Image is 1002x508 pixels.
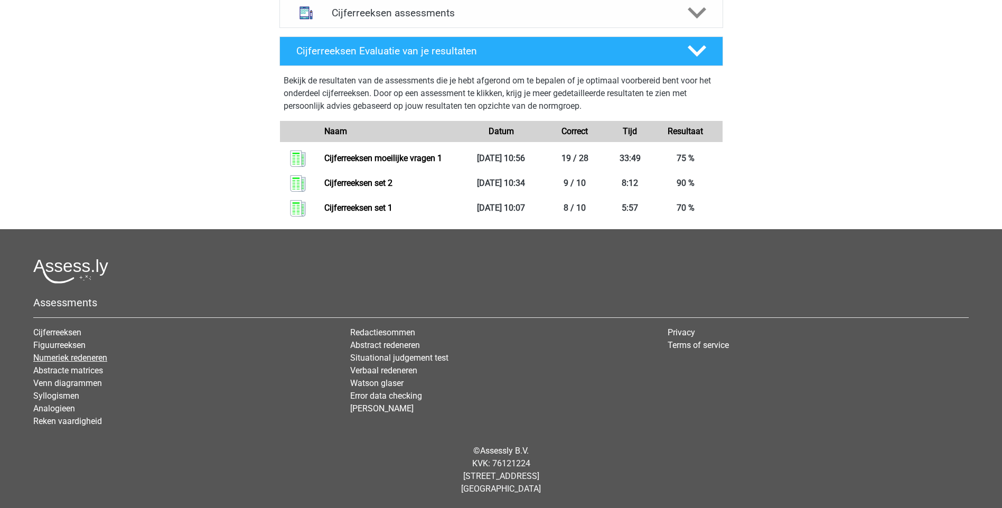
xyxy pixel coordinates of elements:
[480,446,529,456] a: Assessly B.V.
[324,203,392,213] a: Cijferreeksen set 1
[324,153,442,163] a: Cijferreeksen moeilijke vragen 1
[33,259,108,284] img: Assessly logo
[33,340,86,350] a: Figuurreeksen
[296,45,671,57] h4: Cijferreeksen Evaluatie van je resultaten
[350,340,420,350] a: Abstract redeneren
[275,36,727,66] a: Cijferreeksen Evaluatie van je resultaten
[284,74,719,112] p: Bekijk de resultaten van de assessments die je hebt afgerond om te bepalen of je optimaal voorber...
[350,391,422,401] a: Error data checking
[33,365,103,375] a: Abstracte matrices
[350,353,448,363] a: Situational judgement test
[25,436,977,504] div: © KVK: 76121224 [STREET_ADDRESS] [GEOGRAPHIC_DATA]
[350,403,414,413] a: [PERSON_NAME]
[464,125,538,138] div: Datum
[33,391,79,401] a: Syllogismen
[668,340,729,350] a: Terms of service
[350,327,415,337] a: Redactiesommen
[33,403,75,413] a: Analogieen
[538,125,612,138] div: Correct
[612,125,649,138] div: Tijd
[332,7,671,19] h4: Cijferreeksen assessments
[668,327,695,337] a: Privacy
[350,378,404,388] a: Watson glaser
[316,125,464,138] div: Naam
[350,365,417,375] a: Verbaal redeneren
[33,353,107,363] a: Numeriek redeneren
[33,416,102,426] a: Reken vaardigheid
[649,125,723,138] div: Resultaat
[33,296,969,309] h5: Assessments
[324,178,392,188] a: Cijferreeksen set 2
[33,327,81,337] a: Cijferreeksen
[33,378,102,388] a: Venn diagrammen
